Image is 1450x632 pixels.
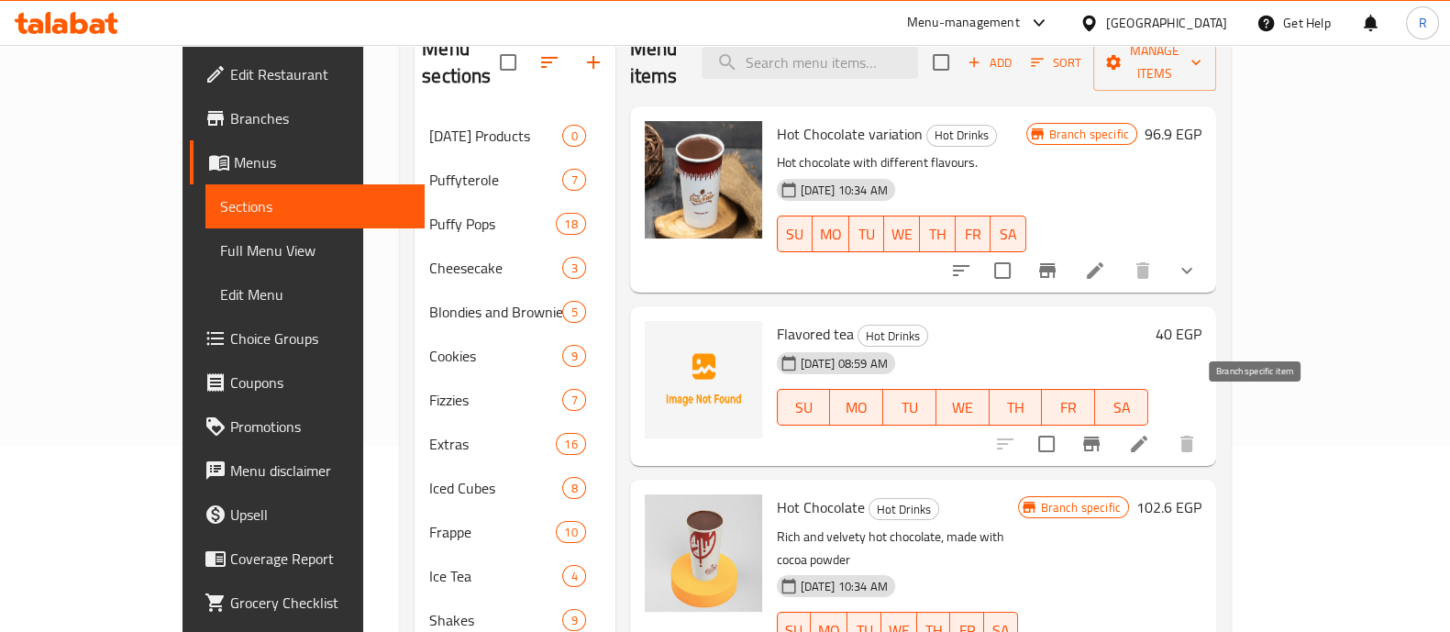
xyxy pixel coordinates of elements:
[429,169,562,191] span: Puffyterole
[858,325,928,347] div: Hot Drinks
[1084,260,1106,282] a: Edit menu item
[190,360,425,405] a: Coupons
[983,251,1022,290] span: Select to update
[415,114,614,158] div: [DATE] Products0
[571,40,615,84] button: Add section
[1025,249,1069,293] button: Branch-specific-item
[429,213,556,235] div: Puffy Pops
[1136,494,1201,520] h6: 102.6 EGP
[563,392,584,409] span: 7
[820,221,842,248] span: MO
[1019,49,1093,77] span: Sort items
[793,578,895,595] span: [DATE] 10:34 AM
[415,422,614,466] div: Extras16
[956,216,991,252] button: FR
[1031,52,1081,73] span: Sort
[230,460,410,482] span: Menu disclaimer
[562,477,585,499] div: items
[429,433,556,455] div: Extras
[1095,389,1148,426] button: SA
[429,389,562,411] span: Fizzies
[630,35,680,90] h2: Menu items
[230,63,410,85] span: Edit Restaurant
[415,290,614,334] div: Blondies and Brownies5
[793,182,895,199] span: [DATE] 10:34 AM
[837,394,876,421] span: MO
[939,249,983,293] button: sort-choices
[557,216,584,233] span: 18
[230,592,410,614] span: Grocery Checklist
[556,433,585,455] div: items
[220,283,410,305] span: Edit Menu
[234,151,410,173] span: Menus
[429,609,562,631] span: Shakes
[230,327,410,349] span: Choice Groups
[960,49,1019,77] span: Add item
[429,345,562,367] div: Cookies
[190,316,425,360] a: Choice Groups
[1102,394,1141,421] span: SA
[563,172,584,189] span: 7
[920,216,955,252] button: TH
[1165,249,1209,293] button: show more
[562,125,585,147] div: items
[429,521,556,543] span: Frappe
[965,52,1014,73] span: Add
[557,436,584,453] span: 16
[562,169,585,191] div: items
[190,537,425,581] a: Coverage Report
[777,526,1018,571] p: Rich and velvety hot chocolate, made with cocoa powder
[777,216,813,252] button: SU
[1093,34,1216,91] button: Manage items
[205,228,425,272] a: Full Menu View
[960,49,1019,77] button: Add
[1042,126,1136,143] span: Branch specific
[777,320,854,348] span: Flavored tea
[1165,422,1209,466] button: delete
[429,257,562,279] div: Cheesecake
[190,405,425,449] a: Promotions
[415,202,614,246] div: Puffy Pops18
[997,394,1035,421] span: TH
[563,304,584,321] span: 5
[415,334,614,378] div: Cookies9
[1034,499,1128,516] span: Branch specific
[562,609,585,631] div: items
[1156,321,1201,347] h6: 40 EGP
[907,12,1020,34] div: Menu-management
[562,565,585,587] div: items
[785,221,805,248] span: SU
[563,128,584,145] span: 0
[785,394,824,421] span: SU
[813,216,849,252] button: MO
[645,321,762,438] img: Flavored tea
[429,565,562,587] span: Ice Tea
[415,378,614,422] div: Fizzies7
[415,158,614,202] div: Puffyterole7
[645,121,762,238] img: Hot Chocolate variation
[922,43,960,82] span: Select section
[777,389,831,426] button: SU
[927,125,996,146] span: Hot Drinks
[562,257,585,279] div: items
[891,394,929,421] span: TU
[429,301,562,323] span: Blondies and Brownies
[230,107,410,129] span: Branches
[429,477,562,499] span: Iced Cubes
[883,389,936,426] button: TU
[415,510,614,554] div: Frappe10
[830,389,883,426] button: MO
[415,554,614,598] div: Ice Tea4
[556,213,585,235] div: items
[562,301,585,323] div: items
[527,40,571,84] span: Sort sections
[230,371,410,394] span: Coupons
[927,221,947,248] span: TH
[230,504,410,526] span: Upsell
[415,246,614,290] div: Cheesecake3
